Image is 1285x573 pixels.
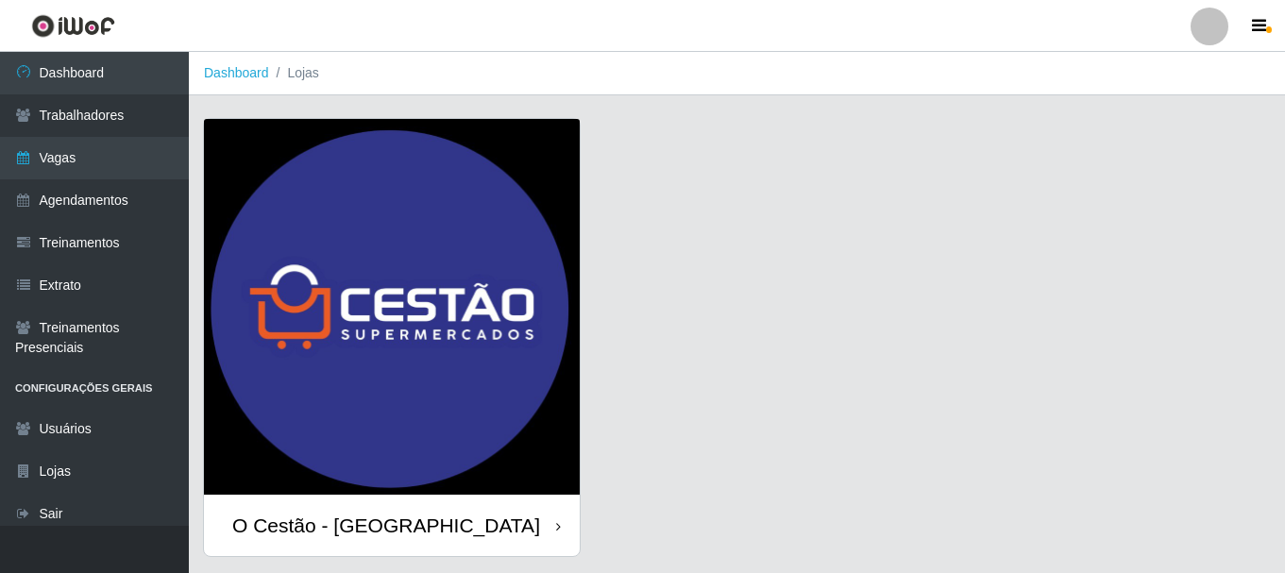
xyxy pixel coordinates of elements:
[31,14,115,38] img: CoreUI Logo
[204,119,580,556] a: O Cestão - [GEOGRAPHIC_DATA]
[269,63,319,83] li: Lojas
[189,52,1285,95] nav: breadcrumb
[204,119,580,495] img: cardImg
[204,65,269,80] a: Dashboard
[232,514,540,537] div: O Cestão - [GEOGRAPHIC_DATA]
